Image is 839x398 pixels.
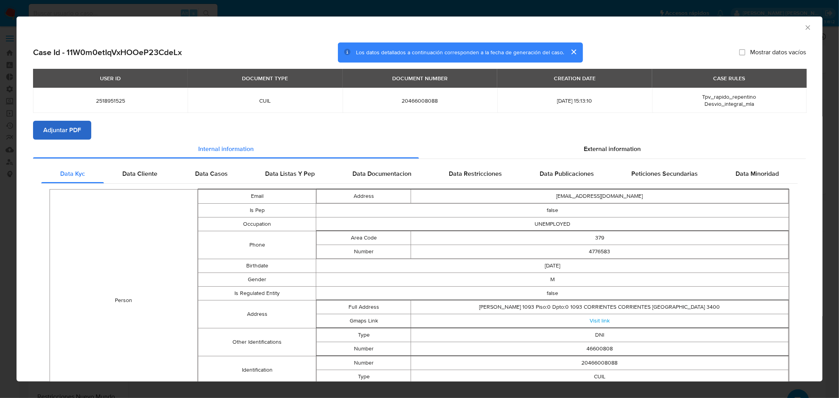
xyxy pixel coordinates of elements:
[42,97,178,104] span: 2518951525
[411,342,789,356] td: 46600808
[198,144,254,153] span: Internal information
[411,245,789,258] td: 4776583
[317,300,411,314] td: Full Address
[198,189,316,203] td: Email
[198,273,316,286] td: Gender
[590,317,610,324] a: Visit link
[750,48,806,56] span: Mostrar datos vacíos
[356,48,564,56] span: Los datos detallados a continuación corresponden a la fecha de generación del caso.
[704,100,754,108] span: Desvio_integral_mla
[317,231,411,245] td: Area Code
[709,72,750,85] div: CASE RULES
[703,93,756,101] span: Tpv_rapido_repentino
[316,286,789,300] td: false
[316,203,789,217] td: false
[122,169,157,178] span: Data Cliente
[198,356,316,384] td: Identification
[507,97,642,104] span: [DATE] 15:13:10
[352,169,411,178] span: Data Documentacion
[95,72,125,85] div: USER ID
[411,300,789,314] td: [PERSON_NAME] 1093 Piso:0 Dpto:0 1093 CORRIENTES CORRIENTES [GEOGRAPHIC_DATA] 3400
[197,97,333,104] span: CUIL
[739,49,745,55] input: Mostrar datos vacíos
[316,273,789,286] td: M
[736,169,779,178] span: Data Minoridad
[198,300,316,328] td: Address
[316,217,789,231] td: UNEMPLOYED
[41,164,798,183] div: Detailed internal info
[564,42,583,61] button: cerrar
[43,122,81,139] span: Adjuntar PDF
[549,72,600,85] div: CREATION DATE
[33,47,182,57] h2: Case Id - 11W0m0etIqVxHOOeP23CdeLx
[198,259,316,273] td: Birthdate
[33,121,91,140] button: Adjuntar PDF
[449,169,502,178] span: Data Restricciones
[632,169,698,178] span: Peticiones Secundarias
[317,342,411,356] td: Number
[411,189,789,203] td: [EMAIL_ADDRESS][DOMAIN_NAME]
[317,189,411,203] td: Address
[198,328,316,356] td: Other Identifications
[195,169,228,178] span: Data Casos
[33,140,806,158] div: Detailed info
[317,245,411,258] td: Number
[352,97,488,104] span: 20466008088
[198,203,316,217] td: Is Pep
[316,259,789,273] td: [DATE]
[60,169,85,178] span: Data Kyc
[411,370,789,383] td: CUIL
[804,24,811,31] button: Cerrar ventana
[317,370,411,383] td: Type
[198,286,316,300] td: Is Regulated Entity
[317,328,411,342] td: Type
[198,231,316,259] td: Phone
[317,314,411,328] td: Gmaps Link
[198,217,316,231] td: Occupation
[317,356,411,370] td: Number
[238,72,293,85] div: DOCUMENT TYPE
[17,17,822,381] div: closure-recommendation-modal
[584,144,641,153] span: External information
[411,356,789,370] td: 20466008088
[411,231,789,245] td: 379
[387,72,452,85] div: DOCUMENT NUMBER
[540,169,594,178] span: Data Publicaciones
[265,169,315,178] span: Data Listas Y Pep
[411,328,789,342] td: DNI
